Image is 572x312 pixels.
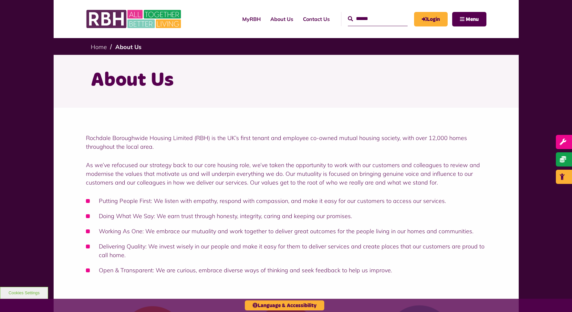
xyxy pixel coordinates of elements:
li: Delivering Quality: We invest wisely in our people and make it easy for them to deliver services ... [86,242,486,259]
li: Open & Transparent: We are curious, embrace diverse ways of thinking and seek feedback to help us... [86,266,486,275]
a: MyRBH [414,12,448,26]
li: Working As One: We embrace our mutuality and work together to deliver great outcomes for the peop... [86,227,486,236]
button: Language & Accessibility [245,300,324,310]
h1: About Us [91,68,482,93]
a: MyRBH [237,10,265,28]
a: About Us [115,43,141,51]
button: Navigation [452,12,486,26]
a: Home [91,43,107,51]
iframe: Netcall Web Assistant for live chat [543,283,572,312]
li: Putting People First: We listen with empathy, respond with compassion, and make it easy for our c... [86,196,486,205]
img: RBH [86,6,183,32]
a: About Us [265,10,298,28]
p: As we’ve refocused our strategy back to our core housing role, we’ve taken the opportunity to wor... [86,161,486,187]
a: Contact Us [298,10,335,28]
span: Menu [466,17,479,22]
p: Rochdale Boroughwide Housing Limited (RBH) is the UK’s first tenant and employee co-owned mutual ... [86,134,486,151]
li: Doing What We Say: We earn trust through honesty, integrity, caring and keeping our promises. [86,212,486,220]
